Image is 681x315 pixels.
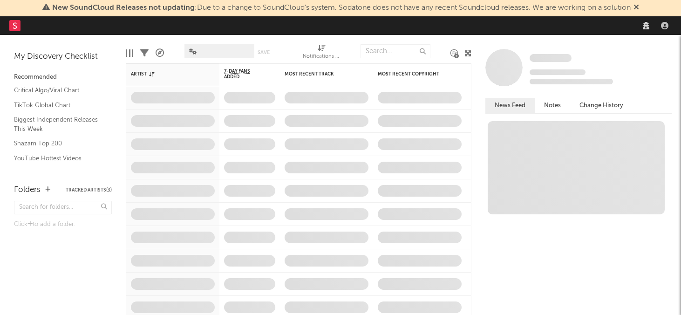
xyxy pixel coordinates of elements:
[303,51,340,62] div: Notifications (Artist)
[131,71,201,77] div: Artist
[258,50,270,55] button: Save
[570,98,633,113] button: Change History
[156,40,164,67] div: A&R Pipeline
[14,115,102,134] a: Biggest Independent Releases This Week
[530,69,586,75] span: Tracking Since: [DATE]
[14,138,102,149] a: Shazam Top 200
[52,4,631,12] span: : Due to a change to SoundCloud's system, Sodatone does not have any recent Soundcloud releases. ...
[285,71,354,77] div: Most Recent Track
[530,54,572,62] span: Some Artist
[485,98,535,113] button: News Feed
[126,40,133,67] div: Edit Columns
[14,201,112,214] input: Search for folders...
[14,51,112,62] div: My Discovery Checklist
[14,219,112,230] div: Click to add a folder.
[14,168,102,178] a: Apple Top 200
[633,4,639,12] span: Dismiss
[66,188,112,192] button: Tracked Artists(3)
[14,100,102,110] a: TikTok Global Chart
[535,98,570,113] button: Notes
[378,71,448,77] div: Most Recent Copyright
[14,185,41,196] div: Folders
[303,40,340,67] div: Notifications (Artist)
[14,85,102,96] a: Critical Algo/Viral Chart
[530,54,572,63] a: Some Artist
[361,44,430,58] input: Search...
[140,40,149,67] div: Filters
[530,79,613,84] span: 0 fans last week
[14,153,102,164] a: YouTube Hottest Videos
[14,72,112,83] div: Recommended
[224,68,261,80] span: 7-Day Fans Added
[52,4,195,12] span: New SoundCloud Releases not updating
